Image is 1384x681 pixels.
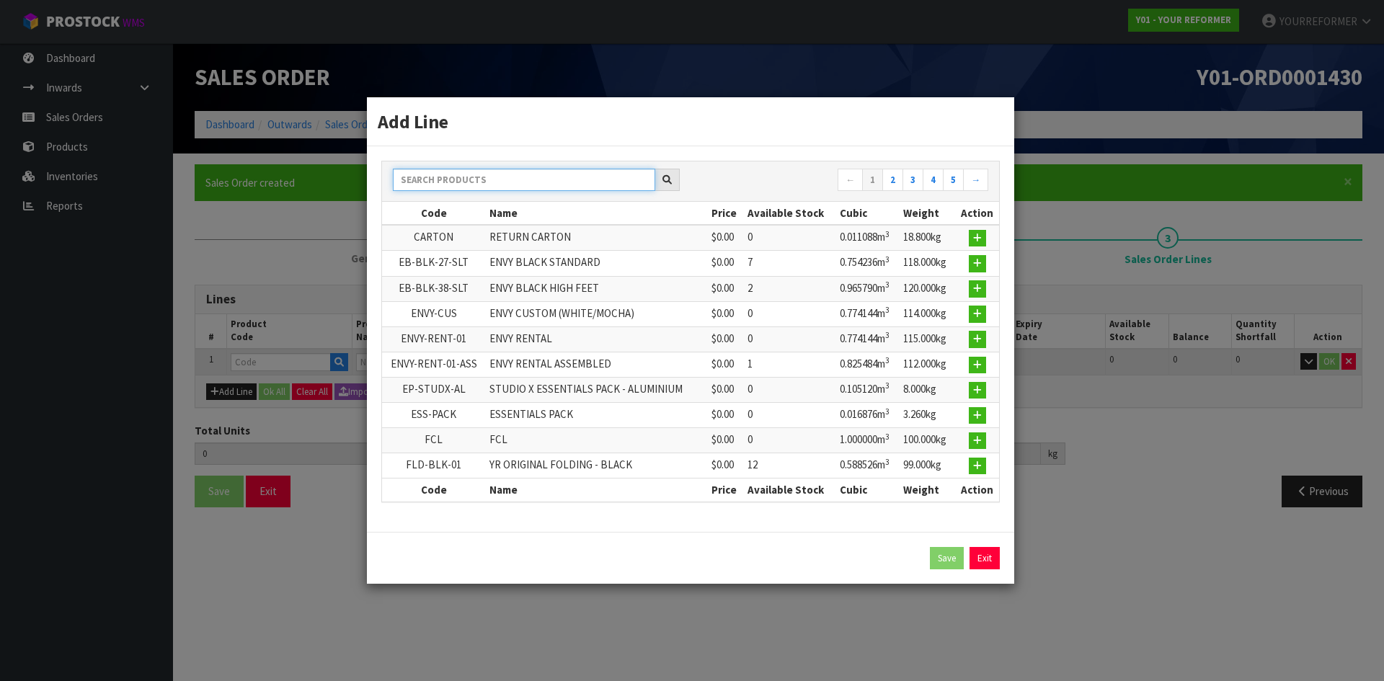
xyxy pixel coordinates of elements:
td: 0.105120m [836,378,899,403]
th: Cubic [836,202,899,225]
td: 0 [744,326,836,352]
a: 2 [882,169,903,192]
td: ENVY RENTAL [486,326,708,352]
td: YR ORIGINAL FOLDING - BLACK [486,453,708,479]
a: 4 [923,169,944,192]
th: Weight [900,479,956,502]
td: 18.800kg [900,225,956,251]
td: $0.00 [708,301,744,326]
td: FCL [486,428,708,453]
td: $0.00 [708,428,744,453]
td: ESS-PACK [382,403,486,428]
nav: Page navigation [701,169,988,194]
td: CARTON [382,225,486,251]
th: Price [708,479,744,502]
td: 0.754236m [836,251,899,276]
button: Save [930,547,964,570]
td: 0.011088m [836,225,899,251]
a: 3 [902,169,923,192]
td: ENVY BLACK HIGH FEET [486,276,708,301]
th: Action [955,479,999,502]
a: 5 [943,169,964,192]
td: 0 [744,378,836,403]
td: 99.000kg [900,453,956,479]
th: Action [955,202,999,225]
sup: 3 [885,432,890,442]
td: 0 [744,225,836,251]
td: 0 [744,428,836,453]
td: $0.00 [708,276,744,301]
td: 0.825484m [836,352,899,377]
td: FCL [382,428,486,453]
td: 112.000kg [900,352,956,377]
td: 0 [744,403,836,428]
td: $0.00 [708,326,744,352]
td: $0.00 [708,251,744,276]
a: ← [838,169,863,192]
th: Code [382,202,486,225]
td: $0.00 [708,453,744,479]
th: Weight [900,202,956,225]
td: EP-STUDX-AL [382,378,486,403]
td: 2 [744,276,836,301]
sup: 3 [885,355,890,365]
td: 100.000kg [900,428,956,453]
td: 0.588526m [836,453,899,479]
th: Name [486,202,708,225]
h3: Add Line [378,108,1003,135]
sup: 3 [885,457,890,467]
th: Cubic [836,479,899,502]
sup: 3 [885,380,890,391]
td: FLD-BLK-01 [382,453,486,479]
th: Available Stock [744,479,836,502]
td: ENVY BLACK STANDARD [486,251,708,276]
td: $0.00 [708,225,744,251]
td: 114.000kg [900,301,956,326]
td: 3.260kg [900,403,956,428]
a: Exit [970,547,1000,570]
a: 1 [862,169,883,192]
td: ENVY RENTAL ASSEMBLED [486,352,708,377]
td: ENVY-RENT-01-ASS [382,352,486,377]
td: 0.774144m [836,301,899,326]
td: 0.774144m [836,326,899,352]
sup: 3 [885,305,890,315]
td: 120.000kg [900,276,956,301]
td: 7 [744,251,836,276]
td: ESSENTIALS PACK [486,403,708,428]
td: ENVY CUSTOM (WHITE/MOCHA) [486,301,708,326]
sup: 3 [885,229,890,239]
td: EB-BLK-27-SLT [382,251,486,276]
td: 1 [744,352,836,377]
td: 118.000kg [900,251,956,276]
td: 0.016876m [836,403,899,428]
sup: 3 [885,280,890,290]
sup: 3 [885,254,890,264]
th: Name [486,479,708,502]
td: ENVY-CUS [382,301,486,326]
th: Code [382,479,486,502]
th: Available Stock [744,202,836,225]
td: 115.000kg [900,326,956,352]
td: $0.00 [708,378,744,403]
td: $0.00 [708,352,744,377]
td: ENVY-RENT-01 [382,326,486,352]
td: STUDIO X ESSENTIALS PACK - ALUMINIUM [486,378,708,403]
sup: 3 [885,406,890,417]
th: Price [708,202,744,225]
td: RETURN CARTON [486,225,708,251]
td: 0.965790m [836,276,899,301]
td: 12 [744,453,836,479]
td: $0.00 [708,403,744,428]
td: 8.000kg [900,378,956,403]
sup: 3 [885,330,890,340]
td: 1.000000m [836,428,899,453]
a: → [963,169,988,192]
td: EB-BLK-38-SLT [382,276,486,301]
input: Search products [393,169,655,191]
td: 0 [744,301,836,326]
